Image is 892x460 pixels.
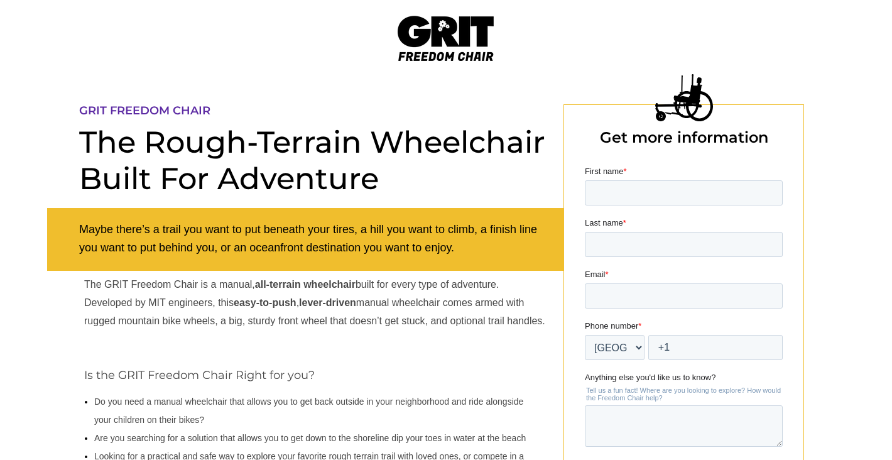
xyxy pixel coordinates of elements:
span: Do you need a manual wheelchair that allows you to get back outside in your neighborhood and ride... [94,397,523,425]
span: Is the GRIT Freedom Chair Right for you? [84,368,315,382]
span: The Rough-Terrain Wheelchair Built For Adventure [79,124,545,197]
span: The GRIT Freedom Chair is a manual, built for every type of adventure. Developed by MIT engineers... [84,279,545,326]
strong: all-terrain wheelchair [255,279,356,290]
span: Maybe there’s a trail you want to put beneath your tires, a hill you want to climb, a finish line... [79,223,537,254]
strong: lever-driven [299,297,356,308]
span: Get more information [600,128,768,146]
span: GRIT FREEDOM CHAIR [79,104,210,118]
span: Are you searching for a solution that allows you to get down to the shoreline dip your toes in wa... [94,433,526,443]
strong: easy-to-push [234,297,296,308]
